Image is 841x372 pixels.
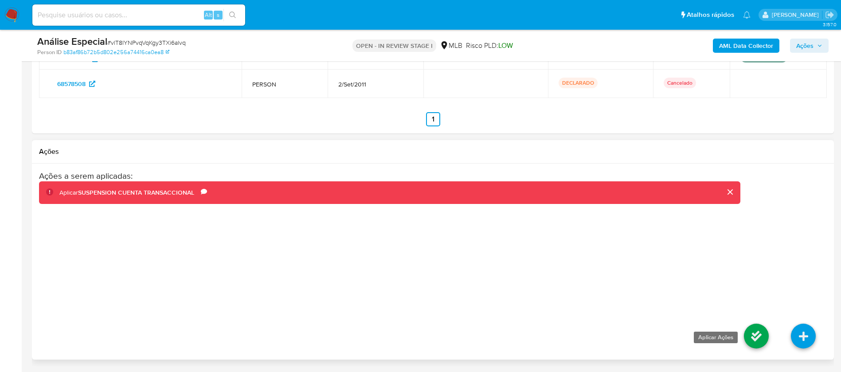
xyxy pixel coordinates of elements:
a: Notificações [743,11,751,19]
b: Análise Especial [37,34,107,48]
span: # vlT8IYNPvqVqKgy3TXi6alvq [107,38,186,47]
button: AML Data Collector [713,39,779,53]
button: Ações [790,39,829,53]
p: weverton.gomes@mercadopago.com.br [772,11,822,19]
b: AML Data Collector [719,39,773,53]
span: Atalhos rápidos [687,10,734,20]
span: 3.157.0 [823,21,837,28]
b: Person ID [37,48,62,56]
a: b83af86b72b5d802e256a74416ca0ea8 [63,48,169,56]
span: Ações [796,39,814,53]
button: close [719,181,740,203]
span: LOW [498,40,513,51]
div: Aplicar [59,188,201,197]
span: s [217,11,219,19]
p: OPEN - IN REVIEW STAGE I [352,39,436,52]
span: Risco PLD: [466,41,513,51]
input: Pesquise usuários ou casos... [32,9,245,21]
span: Alt [205,11,212,19]
a: Sair [825,10,834,20]
div: MLB [440,41,462,51]
b: SUSPENSION CUENTA TRANSACCIONAL [78,188,194,197]
button: search-icon [223,9,242,21]
h2: Ações [39,147,827,156]
h3: Ações a serem aplicadas : [39,171,740,181]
